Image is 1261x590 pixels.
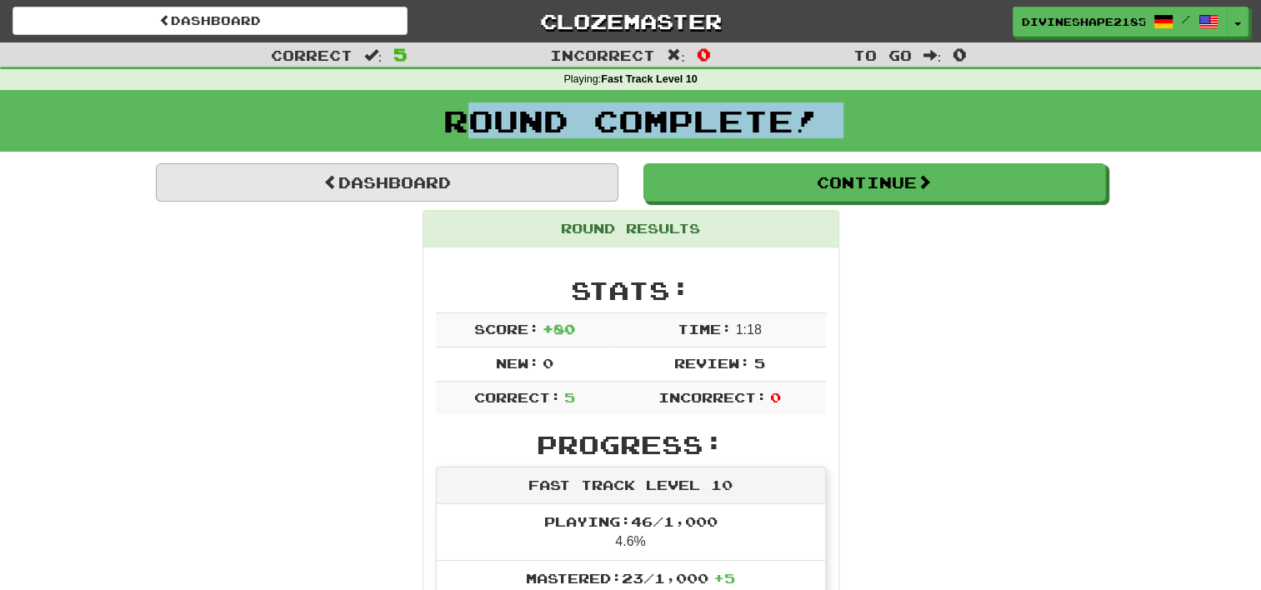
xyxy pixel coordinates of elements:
[436,277,826,304] h2: Stats:
[697,44,711,64] span: 0
[6,104,1255,137] h1: Round Complete!
[564,389,575,405] span: 5
[550,47,655,63] span: Incorrect
[544,513,718,529] span: Playing: 46 / 1,000
[643,163,1106,202] button: Continue
[543,355,553,371] span: 0
[674,355,750,371] span: Review:
[1022,14,1145,29] span: DivineShape2185
[437,504,825,561] li: 4.6%
[713,570,735,586] span: + 5
[770,389,781,405] span: 0
[754,355,765,371] span: 5
[364,48,383,62] span: :
[474,321,539,337] span: Score:
[923,48,942,62] span: :
[1182,13,1190,25] span: /
[678,321,732,337] span: Time:
[853,47,912,63] span: To go
[423,211,838,247] div: Round Results
[474,389,561,405] span: Correct:
[736,322,762,337] span: 1 : 18
[13,7,408,35] a: Dashboard
[667,48,685,62] span: :
[271,47,353,63] span: Correct
[658,389,767,405] span: Incorrect:
[437,467,825,504] div: Fast Track Level 10
[433,7,828,36] a: Clozemaster
[436,431,826,458] h2: Progress:
[496,355,539,371] span: New:
[601,73,698,85] strong: Fast Track Level 10
[953,44,967,64] span: 0
[526,570,735,586] span: Mastered: 23 / 1,000
[393,44,408,64] span: 5
[156,163,618,202] a: Dashboard
[1013,7,1228,37] a: DivineShape2185 /
[543,321,575,337] span: + 80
